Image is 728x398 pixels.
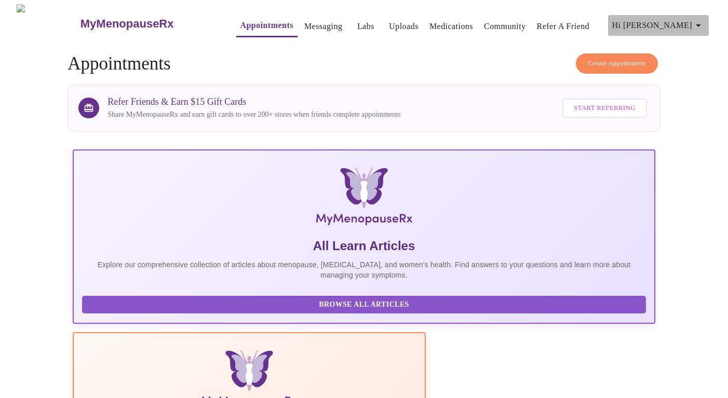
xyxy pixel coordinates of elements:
p: Share MyMenopauseRx and earn gift cards to over 200+ stores when friends complete appointments [107,109,400,120]
a: Uploads [389,19,419,34]
button: Uploads [385,16,423,37]
span: Browse All Articles [92,298,635,311]
button: Community [480,16,530,37]
button: Start Referring [562,99,646,118]
button: Appointments [236,15,298,37]
img: MyMenopauseRx Logo [170,167,559,229]
a: Labs [357,19,374,34]
span: Start Referring [574,102,635,114]
button: Messaging [300,16,346,37]
a: Community [484,19,526,34]
button: Medications [425,16,477,37]
button: Labs [349,16,382,37]
button: Hi [PERSON_NAME] [608,15,709,36]
button: Browse All Articles [82,296,645,314]
a: Medications [429,19,473,34]
h5: All Learn Articles [82,238,645,254]
p: Explore our comprehensive collection of articles about menopause, [MEDICAL_DATA], and women's hea... [82,259,645,280]
a: MyMenopauseRx [79,6,215,42]
button: Create Appointment [576,53,658,74]
span: Hi [PERSON_NAME] [612,18,705,33]
a: Browse All Articles [82,299,648,308]
h4: Appointments [68,53,660,74]
h3: Refer Friends & Earn $15 Gift Cards [107,97,400,107]
a: Start Referring [560,93,649,123]
a: Messaging [304,19,342,34]
a: Refer a Friend [537,19,590,34]
span: Create Appointment [588,58,646,70]
h3: MyMenopauseRx [80,17,174,31]
a: Appointments [240,18,293,33]
button: Refer a Friend [533,16,594,37]
img: MyMenopauseRx Logo [17,4,79,43]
